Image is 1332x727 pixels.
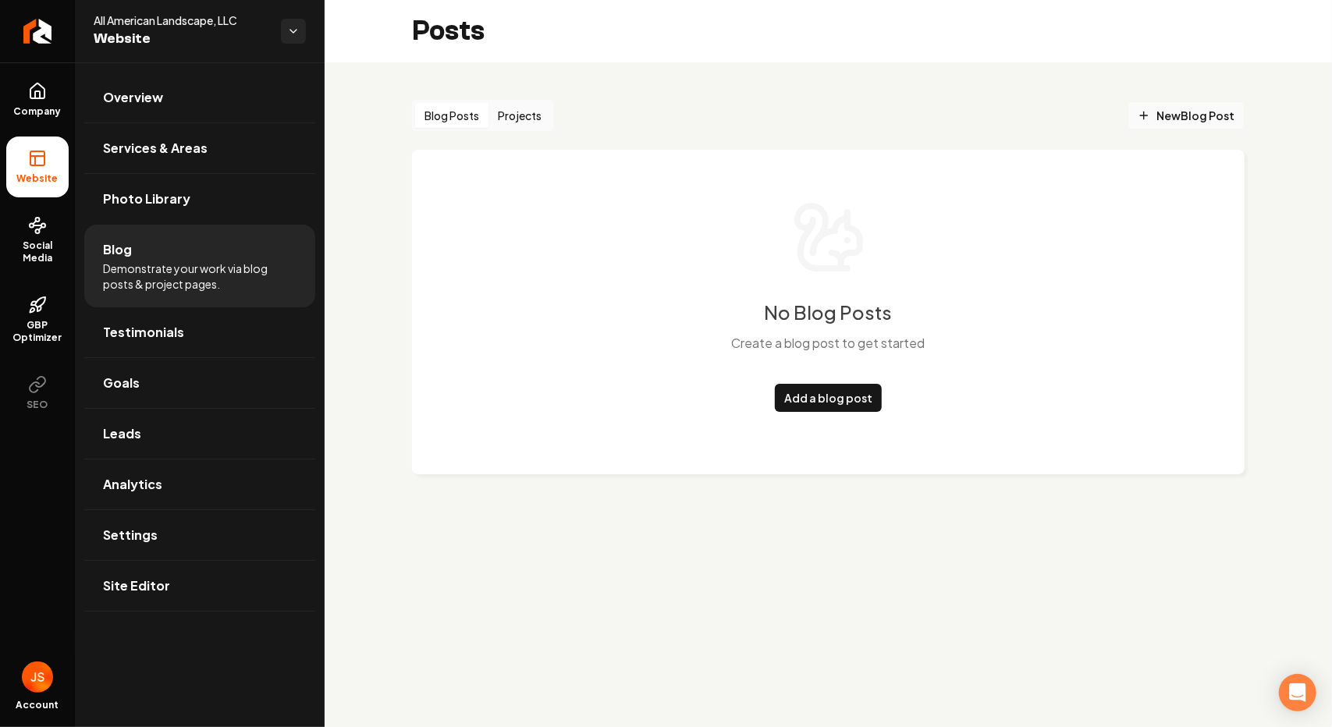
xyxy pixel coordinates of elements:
[22,661,53,693] img: Josh Sharman
[1138,108,1234,124] span: New Blog Post
[23,19,52,44] img: Rebolt Logo
[1128,101,1245,129] a: NewBlog Post
[11,172,65,185] span: Website
[103,576,170,595] span: Site Editor
[6,239,69,264] span: Social Media
[103,139,208,158] span: Services & Areas
[412,16,485,47] h2: Posts
[84,73,315,122] a: Overview
[103,190,190,208] span: Photo Library
[84,510,315,560] a: Settings
[103,261,297,292] span: Demonstrate your work via blog posts & project pages.
[488,103,551,128] button: Projects
[6,204,69,277] a: Social Media
[103,88,163,107] span: Overview
[22,661,53,693] button: Open user button
[8,105,68,118] span: Company
[415,103,488,128] button: Blog Posts
[6,319,69,344] span: GBP Optimizer
[775,384,882,412] a: Add a blog post
[732,334,925,353] p: Create a blog post to get started
[103,240,132,259] span: Blog
[84,409,315,459] a: Leads
[103,323,184,342] span: Testimonials
[103,526,158,544] span: Settings
[765,300,893,324] h3: No Blog Posts
[103,374,140,392] span: Goals
[84,561,315,611] a: Site Editor
[6,69,69,130] a: Company
[94,28,268,50] span: Website
[84,174,315,224] a: Photo Library
[84,459,315,509] a: Analytics
[6,363,69,424] button: SEO
[103,475,162,494] span: Analytics
[6,283,69,356] a: GBP Optimizer
[84,358,315,408] a: Goals
[84,307,315,357] a: Testimonials
[94,12,268,28] span: All American Landscape, LLC
[16,699,59,711] span: Account
[1279,674,1316,711] div: Open Intercom Messenger
[103,424,141,443] span: Leads
[21,399,55,411] span: SEO
[84,123,315,173] a: Services & Areas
